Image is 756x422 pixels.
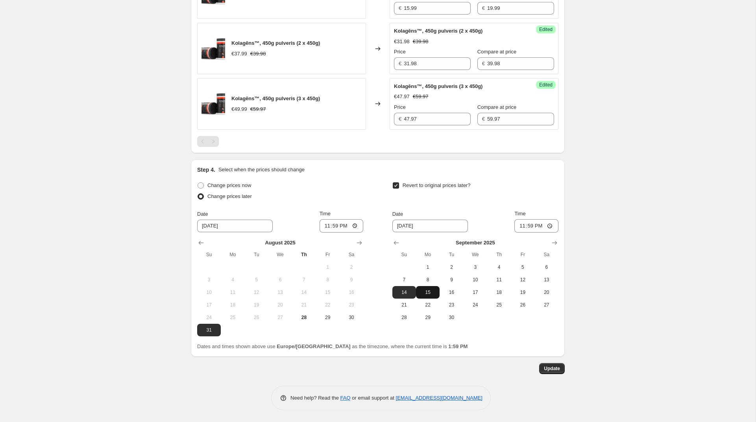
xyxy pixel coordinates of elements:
[539,363,565,374] button: Update
[292,273,316,286] button: Thursday August 7 2025
[268,286,292,299] button: Wednesday August 13 2025
[392,248,416,261] th: Sunday
[248,251,265,258] span: Tu
[394,38,410,46] div: €31.98
[392,286,416,299] button: Sunday September 14 2025
[490,277,508,283] span: 11
[292,299,316,311] button: Thursday August 21 2025
[295,302,312,308] span: 21
[319,302,336,308] span: 22
[316,261,340,273] button: Friday August 1 2025
[197,248,221,261] th: Sunday
[443,314,460,321] span: 30
[392,273,416,286] button: Sunday September 7 2025
[207,193,252,199] span: Change prices later
[248,314,265,321] span: 26
[231,95,320,101] span: Kolagēns™, 450g pulveris (3 x 450g)
[268,299,292,311] button: Wednesday August 20 2025
[440,273,463,286] button: Tuesday September 9 2025
[224,302,241,308] span: 18
[197,273,221,286] button: Sunday August 3 2025
[200,302,218,308] span: 17
[440,261,463,273] button: Tuesday September 2 2025
[231,40,320,46] span: Kolagēns™, 450g pulveris (2 x 450g)
[221,273,244,286] button: Monday August 4 2025
[221,299,244,311] button: Monday August 18 2025
[272,289,289,295] span: 13
[272,251,289,258] span: We
[316,311,340,324] button: Friday August 29 2025
[245,273,268,286] button: Tuesday August 5 2025
[221,286,244,299] button: Monday August 11 2025
[197,311,221,324] button: Sunday August 24 2025
[419,277,436,283] span: 8
[343,289,360,295] span: 16
[248,277,265,283] span: 5
[319,264,336,270] span: 1
[419,302,436,308] span: 22
[464,273,487,286] button: Wednesday September 10 2025
[392,311,416,324] button: Sunday September 28 2025
[224,314,241,321] span: 25
[200,277,218,283] span: 3
[416,261,440,273] button: Monday September 1 2025
[467,277,484,283] span: 10
[535,299,558,311] button: Saturday September 27 2025
[200,251,218,258] span: Su
[535,286,558,299] button: Saturday September 20 2025
[487,248,511,261] th: Thursday
[538,289,555,295] span: 20
[245,311,268,324] button: Tuesday August 26 2025
[443,289,460,295] span: 16
[394,93,410,101] div: €47.97
[340,299,363,311] button: Saturday August 23 2025
[351,395,396,401] span: or email support at
[268,273,292,286] button: Wednesday August 6 2025
[464,248,487,261] th: Wednesday
[539,26,553,33] span: Edited
[231,105,247,113] div: €49.99
[413,38,429,46] strike: €39.98
[514,211,525,217] span: Time
[416,311,440,324] button: Monday September 29 2025
[396,302,413,308] span: 21
[544,365,560,372] span: Update
[268,311,292,324] button: Wednesday August 27 2025
[440,248,463,261] th: Tuesday
[221,311,244,324] button: Monday August 25 2025
[396,277,413,283] span: 7
[200,314,218,321] span: 24
[514,251,531,258] span: Fr
[245,248,268,261] th: Tuesday
[340,248,363,261] th: Saturday
[221,248,244,261] th: Monday
[292,311,316,324] button: Today Thursday August 28 2025
[419,314,436,321] span: 29
[343,251,360,258] span: Sa
[477,104,517,110] span: Compare at price
[419,264,436,270] span: 1
[319,277,336,283] span: 8
[416,286,440,299] button: Monday September 15 2025
[535,248,558,261] th: Saturday
[443,277,460,283] span: 9
[467,302,484,308] span: 24
[316,286,340,299] button: Friday August 15 2025
[224,251,241,258] span: Mo
[268,248,292,261] th: Wednesday
[511,286,534,299] button: Friday September 19 2025
[201,37,225,61] img: kolagens-1-iepakojums_80x.jpg
[394,28,482,34] span: Kolagēns™, 450g pulveris (2 x 450g)
[467,251,484,258] span: We
[250,50,266,58] strike: €39.98
[477,49,517,55] span: Compare at price
[272,302,289,308] span: 20
[413,93,429,101] strike: €59.97
[295,251,312,258] span: Th
[448,343,468,349] b: 1:59 PM
[320,219,364,233] input: 12:00
[292,286,316,299] button: Thursday August 14 2025
[290,395,340,401] span: Need help? Read the
[197,136,219,147] nav: Pagination
[396,395,482,401] a: [EMAIL_ADDRESS][DOMAIN_NAME]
